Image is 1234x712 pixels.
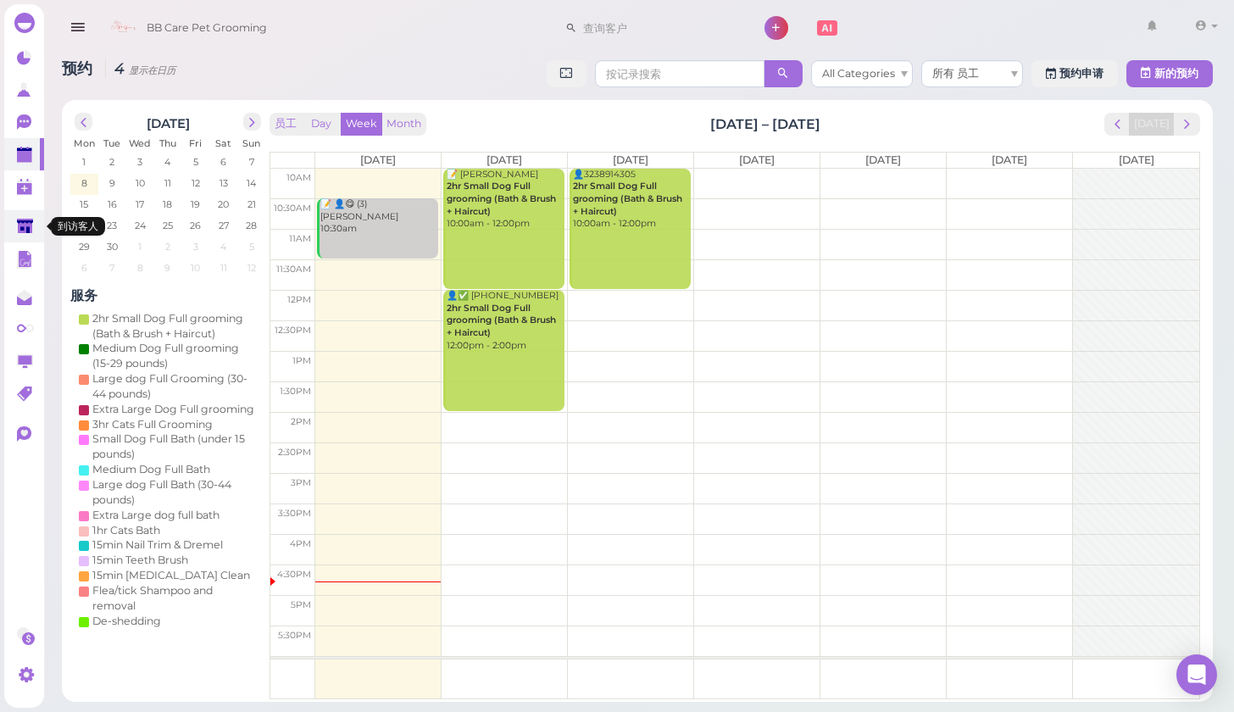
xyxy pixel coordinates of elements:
span: 3 [192,239,200,254]
div: Medium Dog Full grooming (15-29 pounds) [92,341,257,371]
span: 25 [161,218,175,233]
span: 5pm [291,599,311,610]
span: 20 [216,197,231,212]
div: De-shedding [92,614,161,629]
small: 显示在日历 [129,64,175,76]
button: Day [301,113,342,136]
span: [DATE] [613,153,648,166]
div: Large dog Full Bath (30-44 pounds) [92,477,257,508]
span: [DATE] [992,153,1027,166]
span: 30 [105,239,120,254]
span: 预约 [62,59,97,77]
span: 11 [163,175,173,191]
div: Extra Large Dog Full grooming [92,402,254,417]
span: 17 [134,197,146,212]
span: 1pm [292,355,311,366]
button: Month [381,113,426,136]
span: 4 [219,239,228,254]
span: 9 [163,260,172,275]
span: [DATE] [360,153,396,166]
button: 新的预约 [1126,60,1213,87]
div: 到访客人 [51,217,105,236]
a: 预约申请 [1031,60,1118,87]
span: 3pm [291,477,311,488]
input: 按记录搜索 [595,60,764,87]
div: 📝 👤😋 (3) [PERSON_NAME] 10:30am [320,198,437,236]
div: 1hr Cats Bath [92,523,160,538]
div: Flea/tick Shampoo and removal [92,583,257,614]
span: Wed [129,137,151,149]
span: [DATE] [1119,153,1154,166]
span: 7 [247,154,256,170]
span: 13 [218,175,230,191]
span: 所有 员工 [932,67,979,80]
b: 2hr Small Dog Full grooming (Bath & Brush + Haircut) [447,303,556,338]
span: 8 [136,260,145,275]
span: 8 [80,175,89,191]
span: BB Care Pet Grooming [147,4,267,52]
span: 11am [289,233,311,244]
b: 2hr Small Dog Full grooming (Bath & Brush + Haircut) [573,181,682,216]
span: [DATE] [865,153,901,166]
span: 21 [246,197,258,212]
span: Fri [189,137,202,149]
span: 5 [247,239,256,254]
span: 1 [136,239,143,254]
span: 16 [106,197,119,212]
span: 23 [105,218,119,233]
span: 26 [188,218,203,233]
b: 2hr Small Dog Full grooming (Bath & Brush + Haircut) [447,181,556,216]
span: 12 [246,260,258,275]
span: 12:30pm [275,325,311,336]
span: 12 [190,175,202,191]
span: 7 [108,260,116,275]
span: 6 [80,260,89,275]
h2: [DATE] – [DATE] [710,114,820,134]
button: prev [1104,113,1131,136]
span: [DATE] [739,153,775,166]
input: 查询客户 [577,14,742,42]
span: 5:30pm [278,630,311,641]
button: 员工 [270,113,302,136]
span: 新的预约 [1154,67,1198,80]
span: 11 [219,260,229,275]
div: 👤✅ [PHONE_NUMBER] 12:00pm - 2:00pm [446,290,564,352]
i: 4 [105,59,175,77]
span: 28 [244,218,258,233]
span: 4pm [290,538,311,549]
span: 2:30pm [278,447,311,458]
span: All Categories [822,67,895,80]
span: 4:30pm [277,569,311,580]
div: 15min Teeth Brush [92,553,188,568]
span: 11:30am [276,264,311,275]
span: 2 [164,239,172,254]
span: Sat [215,137,231,149]
span: 4 [163,154,172,170]
div: Large dog Full Grooming (30-44 pounds) [92,371,257,402]
span: 12pm [287,294,311,305]
span: 3:30pm [278,508,311,519]
span: [DATE] [486,153,522,166]
h4: 服务 [70,287,265,303]
button: next [1174,113,1200,136]
span: 10am [286,172,311,183]
span: 10 [134,175,147,191]
button: next [243,113,261,131]
span: Sun [242,137,260,149]
button: prev [75,113,92,131]
span: 14 [245,175,258,191]
span: Tue [103,137,120,149]
div: Small Dog Full Bath (under 15 pounds) [92,431,257,462]
span: 2 [108,154,116,170]
span: 1:30pm [280,386,311,397]
div: 15min [MEDICAL_DATA] Clean [92,568,250,583]
div: Medium Dog Full Bath [92,462,210,477]
div: 📝 [PERSON_NAME] 10:00am - 12:00pm [446,169,564,231]
div: 15min Nail Trim & Dremel [92,537,223,553]
span: 3 [136,154,144,170]
span: 18 [161,197,174,212]
span: 24 [133,218,147,233]
span: 9 [108,175,117,191]
h2: [DATE] [147,113,190,131]
span: 1 [81,154,87,170]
